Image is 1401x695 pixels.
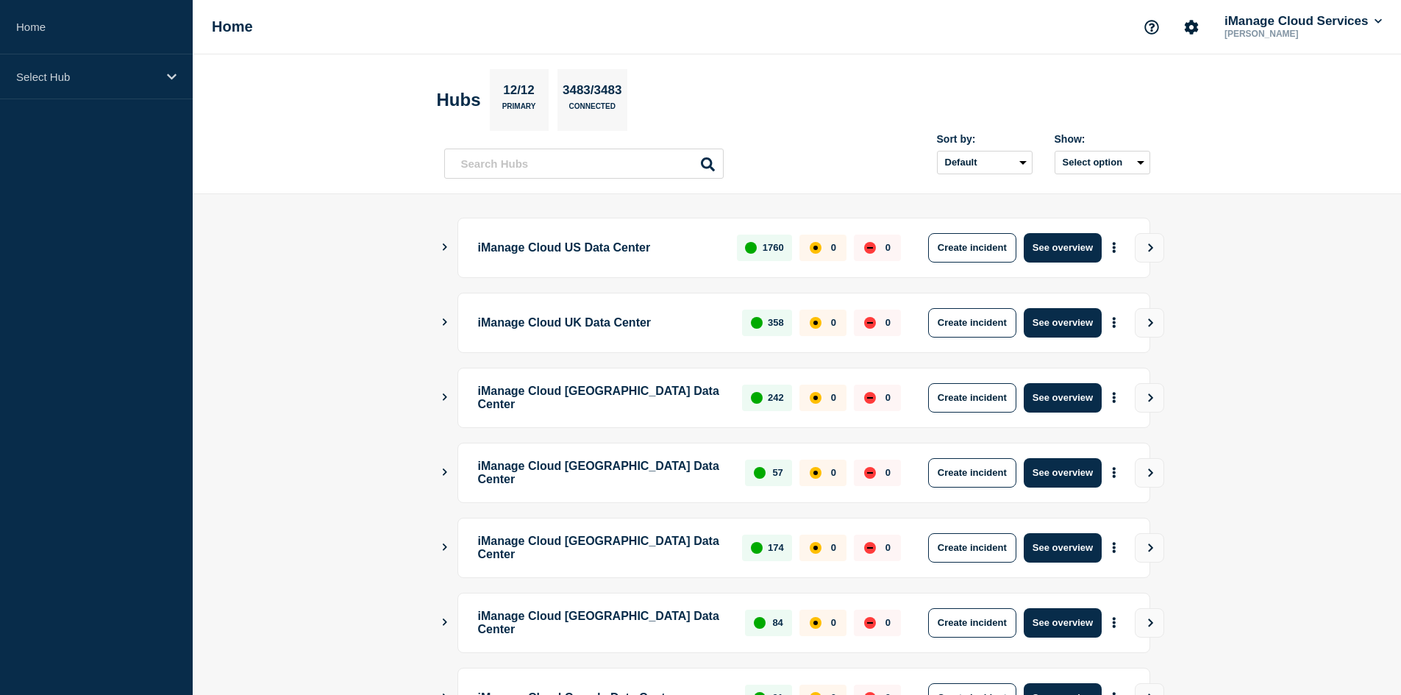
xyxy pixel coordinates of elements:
p: 242 [768,392,784,403]
p: [PERSON_NAME] [1222,29,1375,39]
button: Show Connected Hubs [441,242,449,253]
div: up [754,467,766,479]
button: More actions [1105,534,1124,561]
p: 0 [831,242,836,253]
button: Support [1136,12,1167,43]
button: Show Connected Hubs [441,542,449,553]
p: Select Hub [16,71,157,83]
button: View [1135,608,1164,638]
div: down [864,617,876,629]
p: iManage Cloud [GEOGRAPHIC_DATA] Data Center [478,608,729,638]
p: 3483/3483 [557,83,627,102]
div: down [864,542,876,554]
p: 0 [831,617,836,628]
p: 0 [885,467,891,478]
div: affected [810,467,821,479]
div: up [754,617,766,629]
button: See overview [1024,233,1102,263]
div: affected [810,617,821,629]
button: See overview [1024,458,1102,488]
p: 0 [831,392,836,403]
button: Create incident [928,308,1016,338]
p: 0 [831,467,836,478]
div: down [864,242,876,254]
button: See overview [1024,383,1102,413]
p: iManage Cloud [GEOGRAPHIC_DATA] Data Center [478,458,729,488]
div: Sort by: [937,133,1033,145]
p: 0 [885,542,891,553]
button: Show Connected Hubs [441,392,449,403]
button: Create incident [928,233,1016,263]
button: See overview [1024,308,1102,338]
button: iManage Cloud Services [1222,14,1385,29]
p: iManage Cloud UK Data Center [478,308,726,338]
div: up [751,392,763,404]
div: affected [810,242,821,254]
div: affected [810,317,821,329]
p: 0 [885,392,891,403]
button: Select option [1055,151,1150,174]
button: Create incident [928,458,1016,488]
button: Create incident [928,608,1016,638]
p: 358 [768,317,784,328]
h2: Hubs [437,90,481,110]
button: Create incident [928,383,1016,413]
div: Show: [1055,133,1150,145]
button: View [1135,458,1164,488]
h1: Home [212,18,253,35]
p: 0 [885,242,891,253]
button: Account settings [1176,12,1207,43]
p: Primary [502,102,536,118]
button: More actions [1105,609,1124,636]
p: 57 [772,467,783,478]
button: Create incident [928,533,1016,563]
p: 84 [772,617,783,628]
p: 0 [831,317,836,328]
p: iManage Cloud [GEOGRAPHIC_DATA] Data Center [478,383,726,413]
button: More actions [1105,384,1124,411]
div: affected [810,392,821,404]
div: up [751,542,763,554]
p: iManage Cloud [GEOGRAPHIC_DATA] Data Center [478,533,726,563]
button: More actions [1105,234,1124,261]
div: up [751,317,763,329]
button: More actions [1105,309,1124,336]
div: down [864,317,876,329]
p: 0 [885,617,891,628]
button: View [1135,233,1164,263]
button: Show Connected Hubs [441,317,449,328]
div: down [864,467,876,479]
button: See overview [1024,608,1102,638]
button: View [1135,383,1164,413]
p: iManage Cloud US Data Center [478,233,721,263]
div: up [745,242,757,254]
button: View [1135,533,1164,563]
button: See overview [1024,533,1102,563]
p: 0 [831,542,836,553]
p: 174 [768,542,784,553]
button: Show Connected Hubs [441,467,449,478]
button: More actions [1105,459,1124,486]
div: affected [810,542,821,554]
p: Connected [569,102,616,118]
p: 0 [885,317,891,328]
div: down [864,392,876,404]
button: Show Connected Hubs [441,617,449,628]
p: 1760 [763,242,784,253]
input: Search Hubs [444,149,724,179]
p: 12/12 [498,83,541,102]
button: View [1135,308,1164,338]
select: Sort by [937,151,1033,174]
